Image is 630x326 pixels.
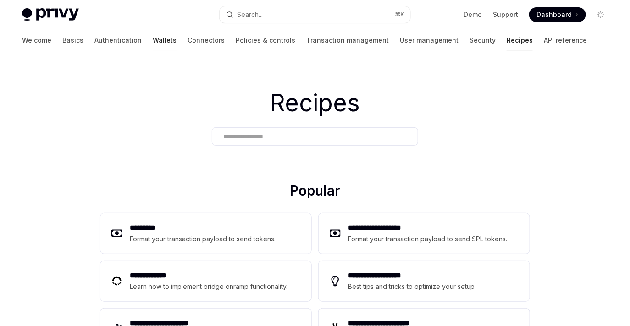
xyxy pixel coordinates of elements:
a: **** ****Format your transaction payload to send tokens. [100,213,311,254]
a: Basics [62,29,83,51]
h2: Popular [100,182,530,202]
a: User management [400,29,459,51]
div: Format your transaction payload to send SPL tokens. [348,234,508,244]
div: Search... [237,9,263,20]
a: API reference [544,29,587,51]
div: Format your transaction payload to send tokens. [130,234,276,244]
div: Best tips and tricks to optimize your setup. [348,281,477,292]
a: Transaction management [306,29,389,51]
img: light logo [22,8,79,21]
button: Open search [220,6,410,23]
button: Toggle dark mode [593,7,608,22]
a: Connectors [188,29,225,51]
a: Recipes [507,29,533,51]
a: Welcome [22,29,51,51]
span: Dashboard [536,10,572,19]
a: **** **** ***Learn how to implement bridge onramp functionality. [100,261,311,301]
a: Authentication [94,29,142,51]
a: Security [470,29,496,51]
a: Support [493,10,518,19]
div: Learn how to implement bridge onramp functionality. [130,281,290,292]
a: Dashboard [529,7,586,22]
span: ⌘ K [395,11,405,18]
a: Wallets [153,29,177,51]
a: Demo [464,10,482,19]
a: Policies & controls [236,29,295,51]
